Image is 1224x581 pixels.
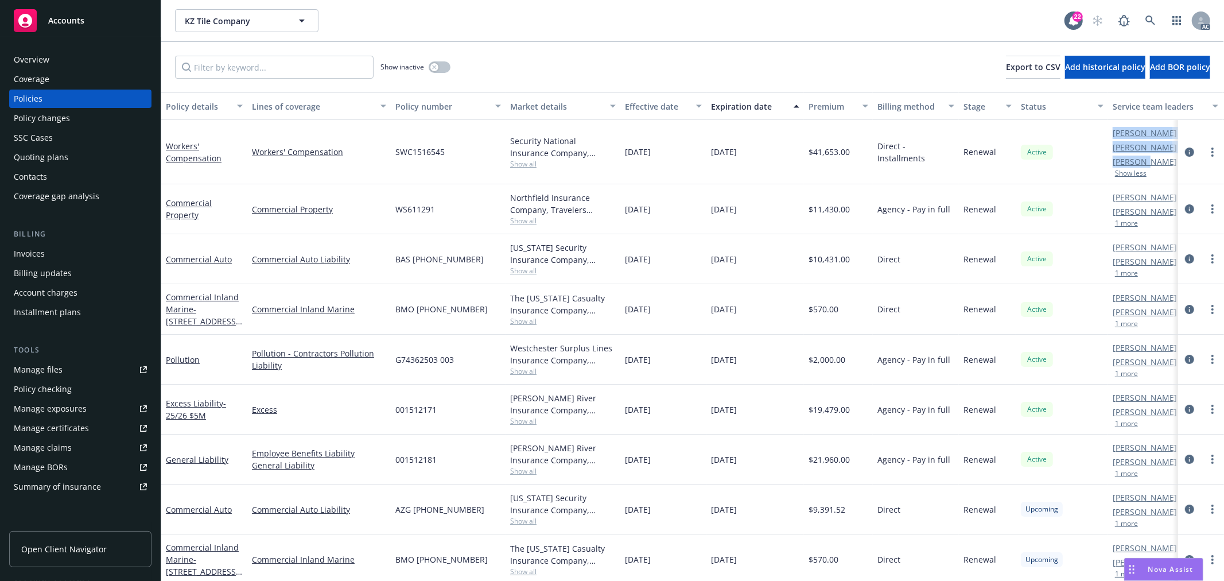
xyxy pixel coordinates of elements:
button: Expiration date [706,92,804,120]
span: $570.00 [809,553,838,565]
span: Agency - Pay in full [877,404,950,416]
a: more [1206,303,1219,316]
span: Show inactive [380,62,424,72]
button: 1 more [1115,270,1138,277]
span: [DATE] [625,553,651,565]
div: Manage certificates [14,419,89,437]
a: SSC Cases [9,129,151,147]
div: [PERSON_NAME] River Insurance Company, [PERSON_NAME] River Group, CRC Group [510,442,616,466]
button: Stage [959,92,1016,120]
a: [PERSON_NAME] [1113,255,1177,268]
span: Direct - Installments [877,140,954,164]
span: Show all [510,159,616,169]
span: G74362503 003 [395,354,454,366]
div: Account charges [14,284,77,302]
a: [PERSON_NAME] [1113,206,1177,218]
span: [DATE] [625,303,651,315]
div: Westchester Surplus Lines Insurance Company, Chubb Group, CRC Group [510,342,616,366]
span: Active [1025,254,1048,264]
div: Policy details [166,100,230,113]
span: Renewal [963,503,996,516]
span: KZ Tile Company [185,15,284,27]
span: [DATE] [625,146,651,158]
span: Show all [510,466,616,476]
a: [PERSON_NAME] [1113,456,1177,468]
span: [DATE] [625,354,651,366]
a: [PERSON_NAME] [1113,306,1177,318]
a: Pollution - Contractors Pollution Liability [252,347,386,371]
div: [US_STATE] Security Insurance Company, Liberty Mutual [510,492,616,516]
span: $2,000.00 [809,354,845,366]
span: BMO [PHONE_NUMBER] [395,303,488,315]
a: [PERSON_NAME] [1113,491,1177,503]
a: [PERSON_NAME] [1113,392,1177,404]
a: Manage BORs [9,458,151,477]
span: Add historical policy [1065,61,1145,72]
div: Overview [14,51,49,69]
a: [PERSON_NAME] [1113,342,1177,354]
a: Commercial Inland Marine [166,292,239,339]
div: Installment plans [14,303,81,322]
button: 1 more [1115,571,1138,578]
span: Renewal [963,203,996,215]
a: Report a Bug [1113,9,1136,32]
span: $21,960.00 [809,454,850,466]
a: Commercial Property [252,203,386,215]
span: $570.00 [809,303,838,315]
button: KZ Tile Company [175,9,318,32]
div: Quoting plans [14,148,68,166]
a: Commercial Inland Marine [252,303,386,315]
div: Status [1021,100,1091,113]
div: Billing method [877,100,942,113]
span: Renewal [963,553,996,565]
button: 1 more [1115,520,1138,527]
a: more [1206,452,1219,466]
button: Effective date [620,92,706,120]
span: Renewal [963,354,996,366]
span: Active [1025,304,1048,315]
span: Active [1025,354,1048,365]
a: [PERSON_NAME] [1113,556,1177,568]
a: Employee Benefits Liability [252,447,386,459]
a: Excess Liability [166,398,226,421]
div: Manage exposures [14,400,87,418]
div: Summary of insurance [14,478,101,496]
a: more [1206,202,1219,216]
div: Policy checking [14,380,72,398]
button: 1 more [1115,370,1138,377]
a: more [1206,553,1219,567]
a: Policy checking [9,380,151,398]
span: Renewal [963,404,996,416]
a: circleInformation [1183,502,1196,516]
span: Upcoming [1025,555,1058,565]
div: Expiration date [711,100,787,113]
div: [PERSON_NAME] River Insurance Company, [PERSON_NAME] River Group, CRC Group [510,392,616,416]
a: Policy changes [9,109,151,127]
a: circleInformation [1183,252,1196,266]
a: Quoting plans [9,148,151,166]
a: Manage files [9,361,151,379]
div: Policies [14,90,42,108]
a: [PERSON_NAME] [1113,141,1177,153]
span: BAS [PHONE_NUMBER] [395,253,484,265]
div: Effective date [625,100,689,113]
span: [DATE] [711,146,737,158]
button: Status [1016,92,1108,120]
a: Overview [9,51,151,69]
span: Open Client Navigator [21,543,107,555]
button: 1 more [1115,420,1138,427]
a: [PERSON_NAME] [1113,127,1177,139]
a: Policies [9,90,151,108]
span: [DATE] [625,203,651,215]
a: Accounts [9,5,151,37]
button: 1 more [1115,320,1138,327]
span: Agency - Pay in full [877,203,950,215]
a: [PERSON_NAME] [1113,156,1177,168]
div: Coverage [14,70,49,88]
div: [US_STATE] Security Insurance Company, Liberty Mutual [510,242,616,266]
button: Add historical policy [1065,56,1145,79]
a: General Liability [166,454,228,465]
button: Nova Assist [1124,558,1203,581]
a: [PERSON_NAME] [1113,542,1177,554]
button: Show less [1115,170,1147,177]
